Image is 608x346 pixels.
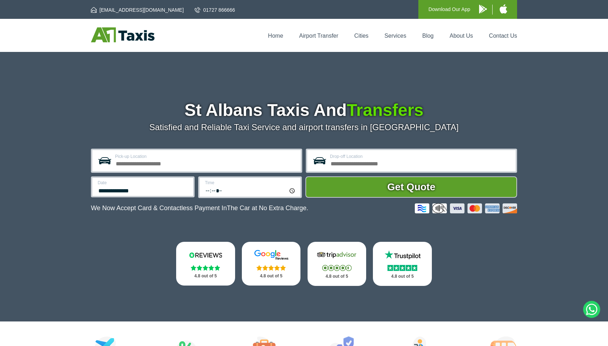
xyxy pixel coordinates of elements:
a: Tripadvisor Stars 4.8 out of 5 [308,242,367,286]
p: We Now Accept Card & Contactless Payment In [91,204,308,212]
img: A1 Taxis iPhone App [500,4,507,14]
a: Contact Us [489,33,517,39]
img: Google [250,250,293,260]
p: 4.8 out of 5 [184,272,227,281]
label: Date [98,181,189,185]
img: Credit And Debit Cards [415,203,517,213]
a: [EMAIL_ADDRESS][DOMAIN_NAME] [91,6,184,14]
a: Airport Transfer [299,33,338,39]
label: Drop-off Location [330,154,511,159]
p: 4.8 out of 5 [250,272,293,281]
p: Satisfied and Reliable Taxi Service and airport transfers in [GEOGRAPHIC_DATA] [91,122,517,132]
img: Stars [387,265,417,271]
img: Tripadvisor [315,250,358,260]
a: Trustpilot Stars 4.8 out of 5 [373,242,432,286]
a: Home [268,33,283,39]
p: 4.8 out of 5 [315,272,359,281]
img: A1 Taxis St Albans LTD [91,27,154,42]
img: Stars [256,265,286,271]
img: Stars [322,265,352,271]
a: About Us [450,33,473,39]
p: Download Our App [428,5,470,14]
img: Stars [191,265,220,271]
img: Reviews.io [184,250,227,260]
a: Google Stars 4.8 out of 5 [242,242,301,286]
label: Pick-up Location [115,154,297,159]
a: Services [385,33,406,39]
label: Time [205,181,296,185]
img: Trustpilot [381,250,424,260]
span: The Car at No Extra Charge. [227,204,308,212]
a: Cities [354,33,369,39]
button: Get Quote [305,176,517,198]
span: Transfers [347,101,423,119]
img: A1 Taxis Android App [479,5,487,14]
a: 01727 866666 [195,6,235,14]
a: Blog [422,33,434,39]
p: 4.8 out of 5 [381,272,424,281]
h1: St Albans Taxis And [91,102,517,119]
a: Reviews.io Stars 4.8 out of 5 [176,242,235,286]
